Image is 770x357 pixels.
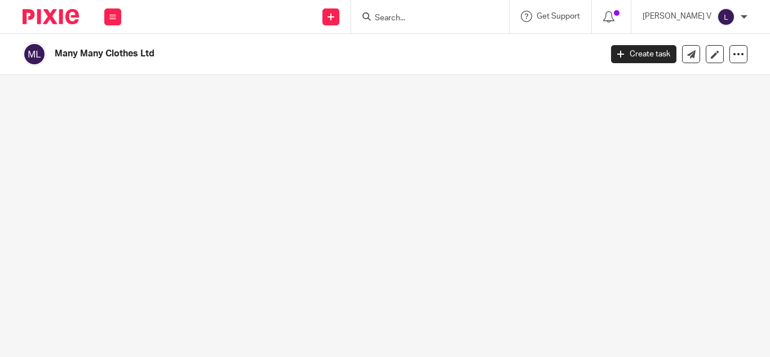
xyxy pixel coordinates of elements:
img: svg%3E [717,8,735,26]
img: svg%3E [23,42,46,66]
p: [PERSON_NAME] V [643,11,711,22]
h2: Many Many Clothes Ltd [55,48,486,60]
img: Pixie [23,9,79,24]
span: Get Support [537,12,580,20]
a: Create task [611,45,676,63]
input: Search [374,14,475,24]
